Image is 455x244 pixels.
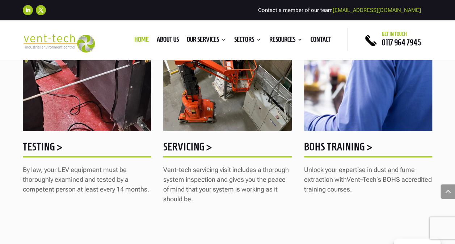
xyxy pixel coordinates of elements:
[347,176,360,183] span: Vent
[187,37,226,45] a: Our Services
[269,37,303,45] a: Resources
[157,37,179,45] a: About us
[304,166,415,183] span: Unlock your expertise in dust and fume extraction with
[382,31,407,37] span: Get in touch
[23,34,95,52] img: 2023-09-27T08_35_16.549ZVENT-TECH---Clear-background
[163,165,291,210] p: Vent-tech servicing visit includes a thorough system inspection and gives you the peace of mind t...
[163,142,291,156] h5: Servicing >
[363,176,376,183] span: Tech
[360,176,363,183] span: –
[382,38,421,47] a: 0117 964 7945
[258,7,421,13] span: Contact a member of our team
[304,142,432,156] h5: BOHS Training >
[23,142,151,156] h5: Testing >
[234,37,261,45] a: Sectors
[311,37,331,45] a: Contact
[23,165,151,201] p: By law, your LEV equipment must be thoroughly examined and tested by a competent person at least ...
[23,5,33,15] a: Follow on LinkedIn
[36,5,46,15] a: Follow on X
[333,7,421,13] a: [EMAIL_ADDRESS][DOMAIN_NAME]
[134,37,149,45] a: Home
[304,176,432,193] span: ‘s BOHS accredited training courses.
